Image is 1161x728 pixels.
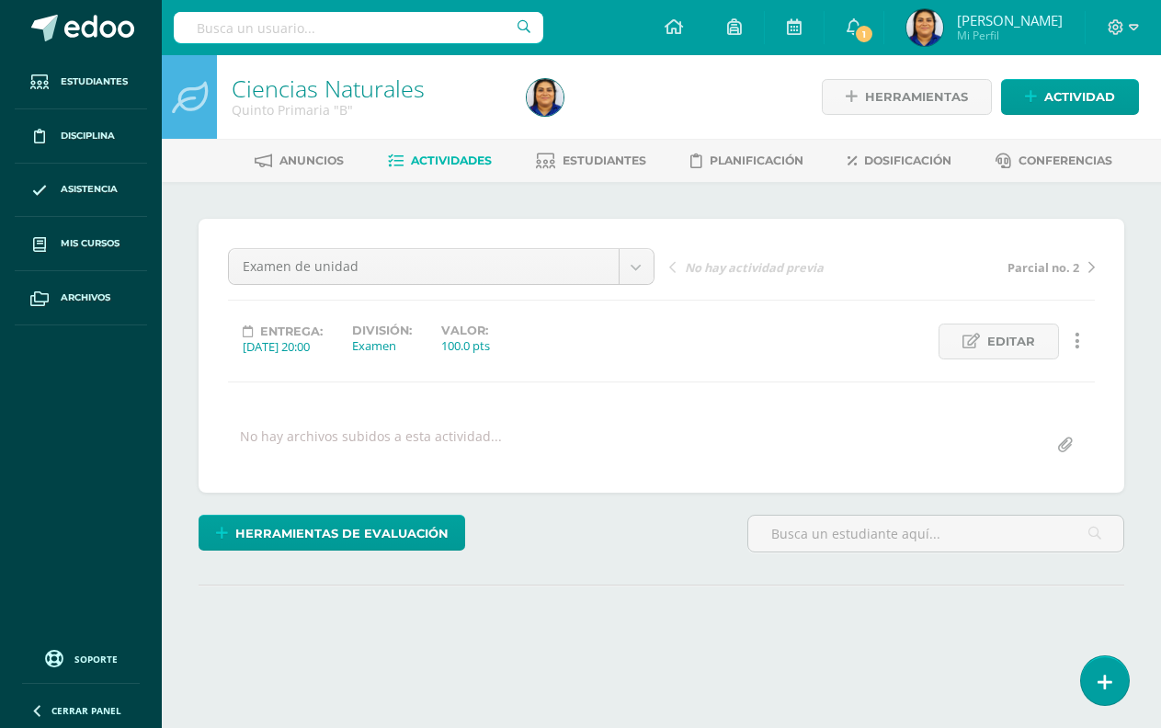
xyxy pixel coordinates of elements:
div: [DATE] 20:00 [243,338,323,355]
span: Estudiantes [61,74,128,89]
a: Actividad [1001,79,1139,115]
input: Busca un estudiante aquí... [748,516,1123,552]
span: Herramientas [865,80,968,114]
a: Estudiantes [536,146,646,176]
a: Dosificación [848,146,951,176]
input: Busca un usuario... [174,12,543,43]
a: Herramientas de evaluación [199,515,465,551]
a: Planificación [690,146,803,176]
img: a5e77f9f7bcd106dd1e8203e9ef801de.png [906,9,943,46]
span: [PERSON_NAME] [957,11,1063,29]
a: Asistencia [15,164,147,218]
span: Planificación [710,154,803,167]
span: Dosificación [864,154,951,167]
span: Parcial no. 2 [1007,259,1079,276]
h1: Ciencias Naturales [232,75,505,101]
span: Disciplina [61,129,115,143]
span: Conferencias [1019,154,1112,167]
a: Estudiantes [15,55,147,109]
span: Mis cursos [61,236,120,251]
a: Archivos [15,271,147,325]
span: 1 [854,24,874,44]
span: Herramientas de evaluación [235,517,449,551]
span: Actividad [1044,80,1115,114]
label: División: [352,324,412,337]
a: Mis cursos [15,217,147,271]
span: Actividades [411,154,492,167]
a: Disciplina [15,109,147,164]
img: a5e77f9f7bcd106dd1e8203e9ef801de.png [527,79,563,116]
a: Actividades [388,146,492,176]
span: Anuncios [279,154,344,167]
span: Mi Perfil [957,28,1063,43]
label: Valor: [441,324,490,337]
a: Soporte [22,645,140,670]
a: Ciencias Naturales [232,73,425,104]
span: Archivos [61,290,110,305]
a: Herramientas [822,79,992,115]
span: Estudiantes [563,154,646,167]
div: No hay archivos subidos a esta actividad... [240,427,502,463]
span: Asistencia [61,182,118,197]
span: Soporte [74,653,118,665]
span: Examen de unidad [243,249,605,284]
span: Entrega: [260,324,323,338]
a: Anuncios [255,146,344,176]
a: Parcial no. 2 [882,257,1095,276]
div: 100.0 pts [441,337,490,354]
a: Conferencias [996,146,1112,176]
a: Examen de unidad [229,249,654,284]
span: Cerrar panel [51,704,121,717]
div: Examen [352,337,412,354]
div: Quinto Primaria 'B' [232,101,505,119]
span: No hay actividad previa [685,259,824,276]
span: Editar [987,324,1035,358]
